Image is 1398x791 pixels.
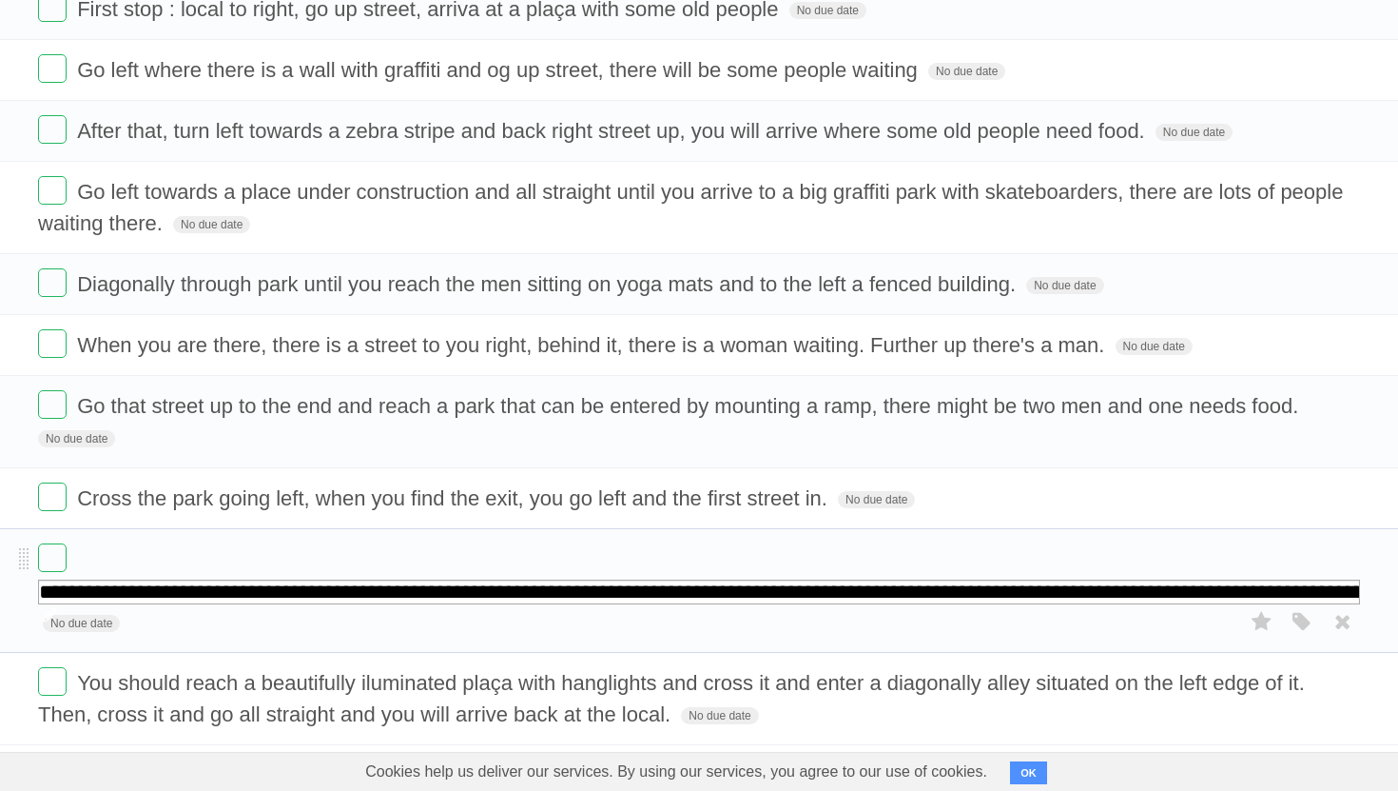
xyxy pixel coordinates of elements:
span: No due date [838,491,915,508]
label: Done [38,115,67,144]
span: Diagonally through park until you reach the men sitting on yoga mats and to the left a fenced bui... [77,272,1020,296]
label: Done [38,54,67,83]
span: After that, turn left towards a zebra stripe and back right street up, you will arrive where some... [77,119,1150,143]
span: No due date [789,2,866,19]
span: No due date [1155,124,1233,141]
span: When you are there, there is a street to you right, behind it, there is a woman waiting. Further ... [77,333,1109,357]
label: Star task [1244,606,1280,638]
span: No due date [1026,277,1103,294]
label: Done [38,483,67,511]
label: Done [38,667,67,696]
span: Go left where there is a wall with graffiti and og up street, there will be some people waiting [77,58,922,82]
label: Done [38,544,67,572]
label: Done [38,329,67,358]
span: No due date [173,216,250,233]
label: Done [38,268,67,297]
span: No due date [38,430,115,447]
button: OK [1010,761,1047,784]
span: No due date [928,63,1005,80]
span: You should reach a beautifully iluminated plaça with hanglights and cross it and enter a diagonal... [38,671,1305,726]
label: Done [38,390,67,419]
span: Cross the park going left, when you find the exit, you go left and the first street in. [77,486,832,510]
span: Go left towards a place under construction and all straight until you arrive to a big graffiti pa... [38,180,1343,235]
span: Go that street up to the end and reach a park that can be entered by mounting a ramp, there might... [77,394,1303,418]
label: Done [38,176,67,205]
span: Cookies help us deliver our services. By using our services, you agree to our use of cookies. [346,753,1006,791]
span: No due date [681,707,758,724]
span: No due date [43,615,120,632]
span: No due date [1116,338,1193,355]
